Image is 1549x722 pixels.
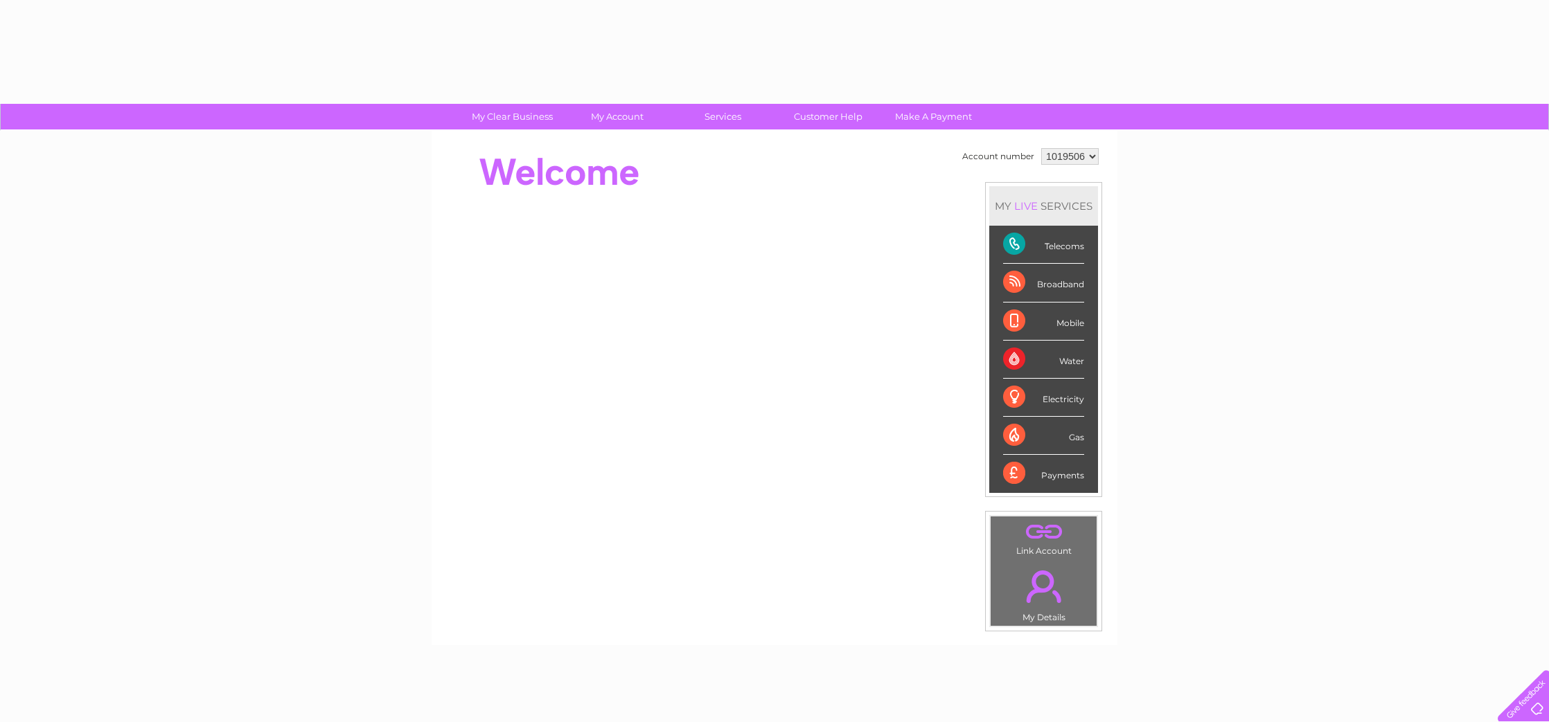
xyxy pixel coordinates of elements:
div: Water [1003,341,1084,379]
a: Customer Help [771,104,885,129]
a: . [994,520,1093,544]
a: Services [666,104,780,129]
a: My Clear Business [455,104,569,129]
div: Telecoms [1003,226,1084,264]
div: Payments [1003,455,1084,492]
td: My Details [990,559,1097,626]
a: . [994,562,1093,611]
a: My Account [560,104,675,129]
div: Electricity [1003,379,1084,417]
td: Account number [959,145,1038,168]
td: Link Account [990,516,1097,559]
a: Make A Payment [876,104,991,129]
div: LIVE [1011,199,1041,213]
div: Gas [1003,417,1084,455]
div: MY SERVICES [989,186,1098,226]
div: Mobile [1003,303,1084,341]
div: Broadband [1003,264,1084,302]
